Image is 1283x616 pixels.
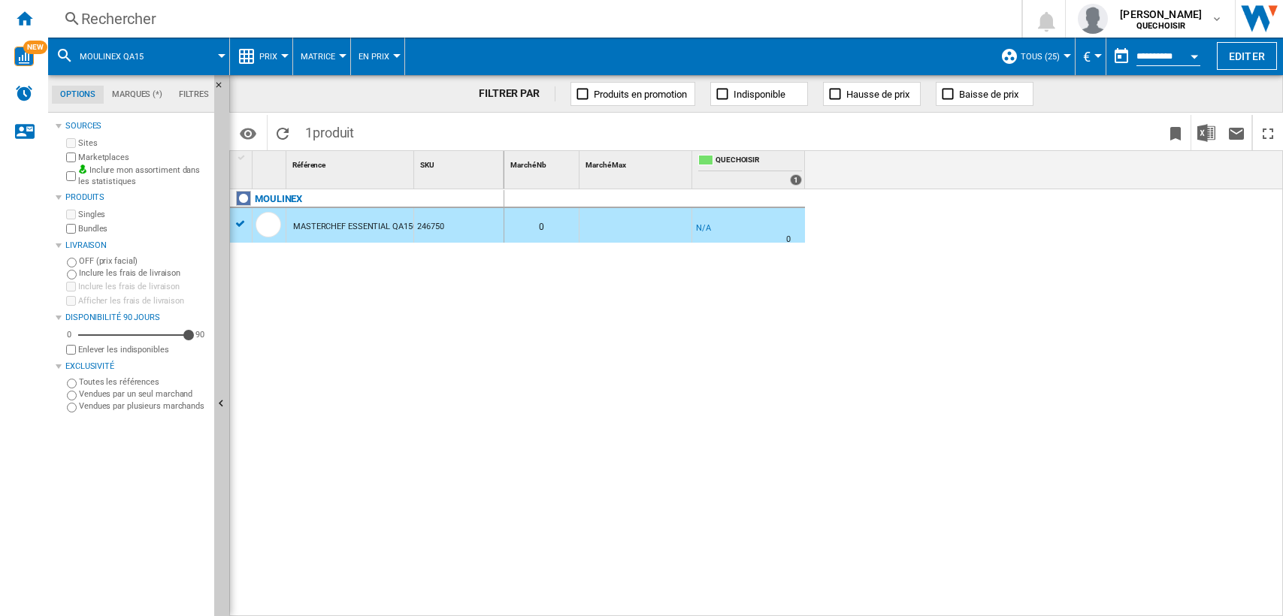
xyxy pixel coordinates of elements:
[14,47,34,66] img: wise-card.svg
[1000,38,1067,75] div: TOUS (25)
[570,82,695,106] button: Produits en promotion
[66,167,76,186] input: Inclure mon assortiment dans les statistiques
[78,165,208,188] label: Inclure mon assortiment dans les statistiques
[959,89,1018,100] span: Baisse de prix
[359,52,389,62] span: En Prix
[79,376,208,388] label: Toutes les références
[78,137,208,149] label: Sites
[79,267,208,279] label: Inclure les frais de livraison
[259,52,277,62] span: Prix
[171,86,217,104] md-tab-item: Filtres
[504,208,579,243] div: 0
[1021,52,1060,62] span: TOUS (25)
[66,345,76,355] input: Afficher les frais de livraison
[56,38,222,75] div: moulinex QA15
[301,38,343,75] div: Matrice
[78,295,208,306] label: Afficher les frais de livraison
[696,221,711,236] div: N/A
[78,281,208,292] label: Inclure les frais de livraison
[1160,115,1191,150] button: Créer un favoris
[846,89,909,100] span: Hausse de prix
[420,161,434,169] span: SKU
[1217,42,1277,70] button: Editer
[1106,41,1136,71] button: md-calendar
[65,312,208,324] div: Disponibilité 90 Jours
[78,328,189,343] md-slider: Disponibilité
[256,151,286,174] div: Sort None
[80,52,144,62] span: moulinex QA15
[823,82,921,106] button: Hausse de prix
[786,232,791,247] div: Délai de livraison : 0 jour
[289,151,413,174] div: Sort None
[582,151,691,174] div: Sort None
[417,151,504,174] div: SKU Sort None
[582,151,691,174] div: Marché Max Sort None
[1120,7,1202,22] span: [PERSON_NAME]
[710,82,808,106] button: Indisponible
[65,361,208,373] div: Exclusivité
[417,151,504,174] div: Sort None
[79,400,208,412] label: Vendues par plusieurs marchands
[67,379,77,388] input: Toutes les références
[1191,115,1221,150] button: Télécharger au format Excel
[1078,4,1108,34] img: profile.jpg
[1221,115,1251,150] button: Envoyer ce rapport par email
[1021,38,1067,75] button: TOUS (25)
[80,38,159,75] button: moulinex QA15
[67,270,77,279] input: Inclure les frais de livraison
[289,151,413,174] div: Référence Sort None
[293,210,458,244] div: MASTERCHEF ESSENTIAL QA150110 BLANC
[734,89,785,100] span: Indisponible
[507,151,579,174] div: Sort None
[479,86,555,101] div: FILTRER PAR
[23,41,47,54] span: NEW
[1083,38,1098,75] div: €
[1253,115,1283,150] button: Plein écran
[1136,21,1185,31] b: QUECHOISIR
[65,120,208,132] div: Sources
[65,240,208,252] div: Livraison
[66,224,76,234] input: Bundles
[78,165,87,174] img: mysite-bg-18x18.png
[414,208,504,243] div: 246750
[716,155,802,168] span: QUECHOISIR
[1181,41,1208,68] button: Open calendar
[67,391,77,400] input: Vendues par un seul marchand
[695,151,805,189] div: QUECHOISIR 1 offers sold by QUECHOISIR
[1083,49,1091,65] span: €
[192,329,208,340] div: 90
[78,223,208,234] label: Bundles
[313,125,354,140] span: produit
[586,161,626,169] span: Marché Max
[359,38,397,75] button: En Prix
[507,151,579,174] div: Marché Nb Sort None
[510,161,546,169] span: Marché Nb
[104,86,171,104] md-tab-item: Marques (*)
[79,255,208,267] label: OFF (prix facial)
[67,403,77,412] input: Vendues par plusieurs marchands
[298,115,362,146] span: 1
[81,8,982,29] div: Rechercher
[255,190,302,208] div: Cliquez pour filtrer sur cette marque
[67,258,77,267] input: OFF (prix facial)
[66,282,76,291] input: Inclure les frais de livraison
[790,174,802,186] div: 1 offers sold by QUECHOISIR
[66,210,76,219] input: Singles
[66,152,76,162] input: Marketplaces
[79,388,208,400] label: Vendues par un seul marchand
[233,119,263,146] button: Options
[594,89,687,100] span: Produits en promotion
[268,115,298,150] button: Recharger
[66,296,76,306] input: Afficher les frais de livraison
[78,209,208,220] label: Singles
[63,329,75,340] div: 0
[65,192,208,204] div: Produits
[1197,124,1215,142] img: excel-24x24.png
[66,138,76,148] input: Sites
[238,38,285,75] div: Prix
[936,82,1033,106] button: Baisse de prix
[78,344,208,355] label: Enlever les indisponibles
[52,86,104,104] md-tab-item: Options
